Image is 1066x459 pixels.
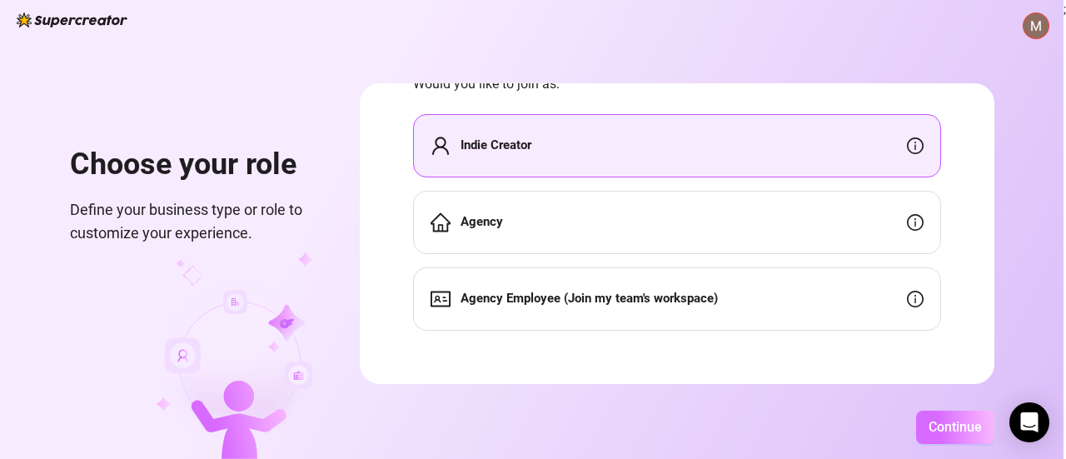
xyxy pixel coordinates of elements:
span: Define your business type or role to customize your experience. [70,198,320,246]
button: Continue [916,411,994,444]
span: Continue [929,419,982,435]
strong: Agency [461,214,503,229]
span: info-circle [907,214,924,231]
span: idcard [431,289,451,309]
div: Open Intercom Messenger [1009,402,1049,442]
strong: Indie Creator [461,137,531,152]
img: ACg8ocK5QQunhL5KmQi8yP2BoWTG_UFoy_--WQF_pLkwkw2_SjXTuw=s96-c [1024,13,1049,38]
span: Would you like to join as: [413,73,941,94]
span: info-circle [907,137,924,154]
span: user [431,136,451,156]
span: info-circle [907,291,924,307]
img: logo [17,12,127,27]
strong: Agency Employee (Join my team's workspace) [461,291,718,306]
span: home [431,212,451,232]
h1: Choose your role [70,147,320,183]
